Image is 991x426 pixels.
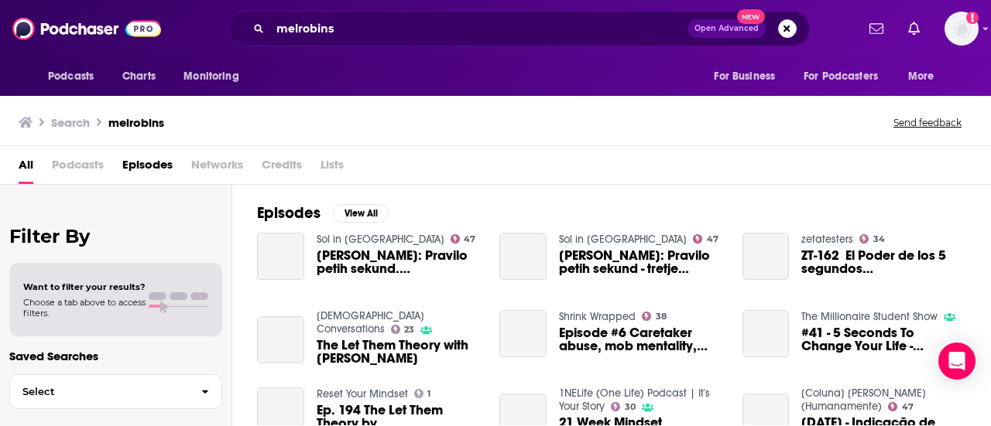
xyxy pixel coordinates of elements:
[656,313,667,320] span: 38
[321,152,344,184] span: Lists
[257,203,321,223] h2: Episodes
[559,387,710,413] a: 1NELife (One Life) Podcast | It's Your Story
[801,249,966,275] a: ZT-162 El Poder de los 5 segundos (Mel Robins)
[191,152,243,184] span: Networks
[611,402,636,411] a: 30
[801,326,966,353] span: #41 - 5 Seconds To Change Your Life - [PERSON_NAME]
[391,325,415,334] a: 23
[427,390,430,397] span: 1
[897,62,954,91] button: open menu
[122,66,156,87] span: Charts
[889,116,966,129] button: Send feedback
[804,66,878,87] span: For Podcasters
[173,62,259,91] button: open menu
[317,387,408,400] a: Reset Your Mindset
[122,152,173,184] a: Episodes
[742,233,790,280] a: ZT-162 El Poder de los 5 segundos (Mel Robins)
[451,234,476,244] a: 47
[317,339,482,365] span: The Let Them Theory with [PERSON_NAME]
[19,152,33,184] a: All
[317,249,482,275] span: [PERSON_NAME]: Pravilo petih sekund. Nadaljevanje.
[794,62,900,91] button: open menu
[499,233,547,280] a: Mel Robins: Pravilo petih sekund - tretje nadaljevanje.
[801,249,966,275] span: ZT-162 El Poder de los 5 segundos ([PERSON_NAME])
[703,62,794,91] button: open menu
[694,25,759,32] span: Open Advanced
[108,115,164,130] h3: melrobins
[801,233,853,246] a: zetatesters
[559,310,636,323] a: Shrink Wrapped
[9,225,222,247] h2: Filter By
[863,15,890,42] a: Show notifications dropdown
[270,16,688,41] input: Search podcasts, credits, & more...
[945,12,979,46] img: User Profile
[908,66,934,87] span: More
[23,297,146,319] span: Choose a tab above to access filters.
[262,152,302,184] span: Credits
[693,234,718,244] a: 47
[499,310,547,357] a: Episode #6 Caretaker abuse, mob mentality, ghosting, virtual edu, Brene Brown, Mel Robins
[257,233,304,280] a: Mel Robins: Pravilo petih sekund. Nadaljevanje.
[714,66,775,87] span: For Business
[9,374,222,409] button: Select
[888,402,914,411] a: 47
[742,310,790,357] a: #41 - 5 Seconds To Change Your Life - Mel Robins
[12,14,161,43] img: Podchaser - Follow, Share and Rate Podcasts
[48,66,94,87] span: Podcasts
[414,389,431,398] a: 1
[801,310,938,323] a: The Millionaire Student Show
[625,404,636,411] span: 30
[559,326,724,353] a: Episode #6 Caretaker abuse, mob mentality, ghosting, virtual edu, Brene Brown, Mel Robins
[317,309,424,336] a: Zenful Conversations
[52,152,104,184] span: Podcasts
[559,233,687,246] a: Sol in luč
[801,326,966,353] a: #41 - 5 Seconds To Change Your Life - Mel Robins
[902,404,914,411] span: 47
[559,249,724,275] span: [PERSON_NAME]: Pravilo petih sekund - tretje nadaljevanje.
[257,203,389,223] a: EpisodesView All
[559,249,724,275] a: Mel Robins: Pravilo petih sekund - tretje nadaljevanje.
[404,326,414,333] span: 23
[945,12,979,46] button: Show profile menu
[10,387,189,397] span: Select
[873,236,885,243] span: 34
[859,234,885,244] a: 34
[966,12,979,24] svg: Add a profile image
[228,11,810,46] div: Search podcasts, credits, & more...
[938,343,976,380] div: Open Intercom Messenger
[464,236,475,243] span: 47
[112,62,165,91] a: Charts
[23,281,146,292] span: Want to filter your results?
[333,204,389,223] button: View All
[801,387,926,413] a: [Coluna] Daniel Barros (Humanamente)
[707,236,718,243] span: 47
[317,233,444,246] a: Sol in luč
[737,9,765,24] span: New
[559,326,724,353] span: Episode #6 Caretaker abuse, mob mentality, ghosting, virtual edu, [PERSON_NAME], [PERSON_NAME]
[317,339,482,365] a: The Let Them Theory with Mel Robins
[257,316,304,363] a: The Let Them Theory with Mel Robins
[51,115,90,130] h3: Search
[642,312,667,321] a: 38
[9,349,222,363] p: Saved Searches
[945,12,979,46] span: Logged in as eringalloway
[688,19,766,38] button: Open AdvancedNew
[902,15,926,42] a: Show notifications dropdown
[317,249,482,275] a: Mel Robins: Pravilo petih sekund. Nadaljevanje.
[183,66,238,87] span: Monitoring
[37,62,114,91] button: open menu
